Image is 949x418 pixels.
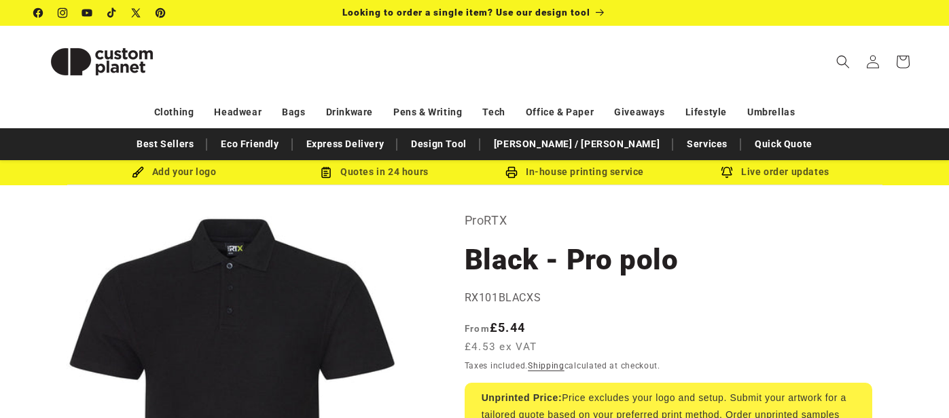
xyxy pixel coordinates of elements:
[320,166,332,178] img: Order Updates Icon
[404,132,473,156] a: Design Tool
[465,291,541,304] span: RX101BLACXS
[747,100,795,124] a: Umbrellas
[34,31,170,92] img: Custom Planet
[393,100,462,124] a: Pens & Writing
[342,7,590,18] span: Looking to order a single item? Use our design tool
[487,132,666,156] a: [PERSON_NAME] / [PERSON_NAME]
[465,242,872,278] h1: Black - Pro polo
[465,339,537,355] span: £4.53 ex VAT
[482,392,562,403] strong: Unprinted Price:
[465,323,490,334] span: From
[326,100,373,124] a: Drinkware
[214,100,262,124] a: Headwear
[475,164,675,180] div: In-house printing service
[465,320,526,335] strong: £5.44
[74,164,274,180] div: Add your logo
[675,164,876,180] div: Live order updates
[132,166,144,178] img: Brush Icon
[614,100,664,124] a: Giveaways
[680,132,734,156] a: Services
[721,166,733,178] img: Order updates
[685,100,727,124] a: Lifestyle
[154,100,194,124] a: Clothing
[214,132,285,156] a: Eco Friendly
[282,100,305,124] a: Bags
[526,100,594,124] a: Office & Paper
[748,132,819,156] a: Quick Quote
[828,47,858,77] summary: Search
[29,26,175,97] a: Custom Planet
[505,166,518,178] img: In-house printing
[465,359,872,373] div: Taxes included. calculated at checkout.
[528,361,565,370] a: Shipping
[465,210,872,231] p: ProRTX
[274,164,475,180] div: Quotes in 24 hours
[482,100,505,124] a: Tech
[130,132,200,156] a: Best Sellers
[300,132,391,156] a: Express Delivery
